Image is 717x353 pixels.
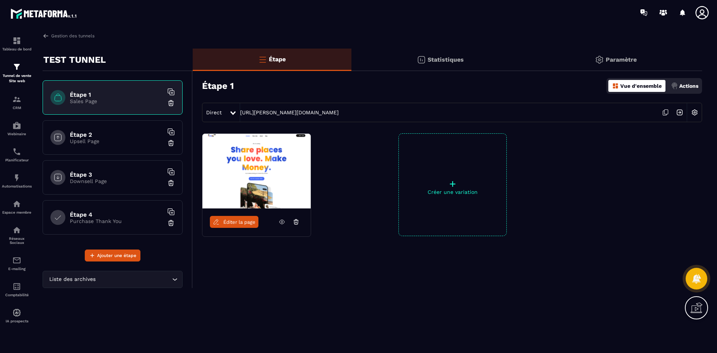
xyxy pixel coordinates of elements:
[399,189,506,195] p: Créer une variation
[2,293,32,297] p: Comptabilité
[2,276,32,303] a: accountantaccountantComptabilité
[12,36,21,45] img: formation
[2,89,32,115] a: formationformationCRM
[12,256,21,265] img: email
[223,219,255,225] span: Éditer la page
[679,83,698,89] p: Actions
[2,168,32,194] a: automationsautomationsAutomatisations
[673,105,687,120] img: arrow-next.bcc2205e.svg
[2,31,32,57] a: formationformationTableau de bord
[12,199,21,208] img: automations
[202,134,311,208] img: image
[687,105,702,120] img: setting-w.858f3a88.svg
[206,109,222,115] span: Direct
[202,81,234,91] h3: Étape 1
[12,308,21,317] img: automations
[85,250,140,261] button: Ajouter une étape
[70,138,163,144] p: Upsell Page
[2,47,32,51] p: Tableau de bord
[167,179,175,187] img: trash
[70,98,163,104] p: Sales Page
[210,216,258,228] a: Éditer la page
[97,252,136,259] span: Ajouter une étape
[595,55,604,64] img: setting-gr.5f69749f.svg
[2,210,32,214] p: Espace membre
[97,275,170,284] input: Search for option
[70,211,163,218] h6: Étape 4
[2,267,32,271] p: E-mailing
[2,158,32,162] p: Planificateur
[2,319,32,323] p: IA prospects
[2,184,32,188] p: Automatisations
[47,275,97,284] span: Liste des archives
[70,178,163,184] p: Downsell Page
[12,282,21,291] img: accountant
[2,73,32,84] p: Tunnel de vente Site web
[12,95,21,104] img: formation
[12,121,21,130] img: automations
[671,83,678,89] img: actions.d6e523a2.png
[43,271,183,288] div: Search for option
[2,106,32,110] p: CRM
[43,32,94,39] a: Gestion des tunnels
[2,194,32,220] a: automationsautomationsEspace membre
[612,83,619,89] img: dashboard-orange.40269519.svg
[70,131,163,138] h6: Étape 2
[2,220,32,250] a: social-networksocial-networkRéseaux Sociaux
[10,7,78,20] img: logo
[167,219,175,227] img: trash
[2,132,32,136] p: Webinaire
[428,56,464,63] p: Statistiques
[12,147,21,156] img: scheduler
[620,83,662,89] p: Vue d'ensemble
[43,32,49,39] img: arrow
[606,56,637,63] p: Paramètre
[12,226,21,235] img: social-network
[70,218,163,224] p: Purchase Thank You
[2,250,32,276] a: emailemailE-mailing
[269,56,286,63] p: Étape
[258,55,267,64] img: bars-o.4a397970.svg
[167,139,175,147] img: trash
[167,99,175,107] img: trash
[70,171,163,178] h6: Étape 3
[2,57,32,89] a: formationformationTunnel de vente Site web
[399,179,506,189] p: +
[2,115,32,142] a: automationsautomationsWebinaire
[43,52,106,67] p: TEST TUNNEL
[2,142,32,168] a: schedulerschedulerPlanificateur
[12,62,21,71] img: formation
[12,173,21,182] img: automations
[70,91,163,98] h6: Étape 1
[417,55,426,64] img: stats.20deebd0.svg
[2,236,32,245] p: Réseaux Sociaux
[240,109,339,115] a: [URL][PERSON_NAME][DOMAIN_NAME]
